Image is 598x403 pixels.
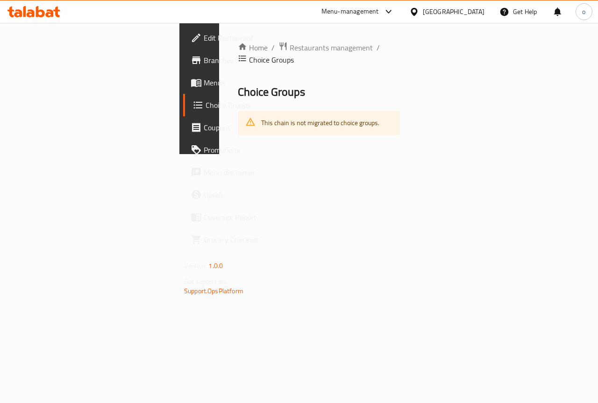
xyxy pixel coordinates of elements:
a: Support.OpsPlatform [184,285,243,297]
a: Grocery Checklist [183,228,279,251]
a: Branches [183,49,279,71]
a: Menu disclaimer [183,161,279,184]
a: Edit Restaurant [183,27,279,49]
span: Menus [204,77,272,88]
nav: breadcrumb [238,42,400,66]
div: This chain is not migrated to choice groups. [261,113,379,133]
span: Menu disclaimer [204,167,272,178]
a: Menus [183,71,279,94]
li: / [377,42,380,53]
a: Restaurants management [278,42,373,54]
a: Promotions [183,139,279,161]
span: o [582,7,585,17]
span: Coverage Report [204,212,272,223]
span: Coupons [204,122,272,133]
span: Version: [184,260,207,272]
a: Upsell [183,184,279,206]
div: [GEOGRAPHIC_DATA] [423,7,484,17]
div: Menu-management [321,6,379,17]
span: Upsell [204,189,272,200]
span: Branches [204,55,272,66]
a: Choice Groups [183,94,279,116]
span: Restaurants management [290,42,373,53]
span: Promotions [204,144,272,156]
a: Coverage Report [183,206,279,228]
span: Grocery Checklist [204,234,272,245]
span: Edit Restaurant [204,32,272,43]
a: Coupons [183,116,279,139]
span: 1.0.0 [208,260,223,272]
span: Get support on: [184,276,227,288]
span: Choice Groups [206,99,272,111]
